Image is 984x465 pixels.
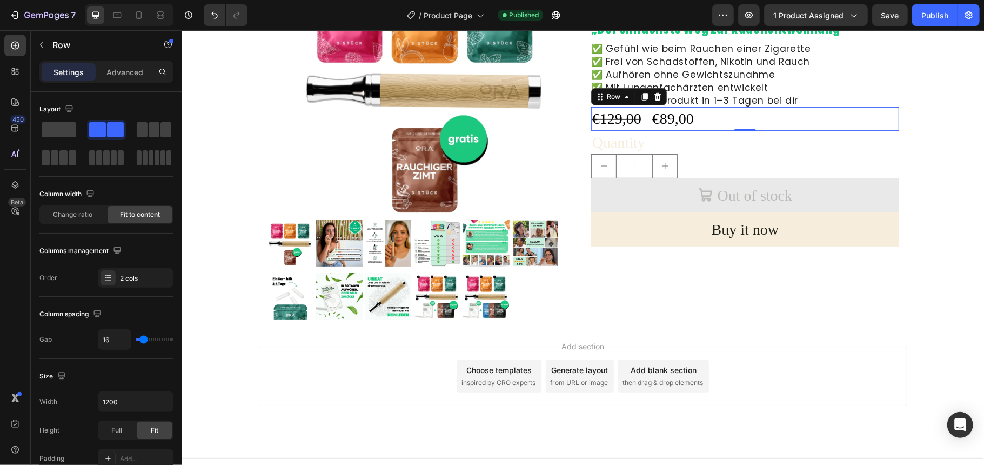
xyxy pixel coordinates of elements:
span: 🇩🇪 Deutsches Produkt in 1–3 Tagen bei dir [409,64,616,77]
span: Add section [376,310,427,322]
span: Full [111,426,122,435]
div: 2 cols [120,274,171,283]
div: Row [423,62,440,71]
div: 450 [10,115,26,124]
input: Auto [98,330,131,349]
div: Buy it now [530,189,597,210]
div: Beta [8,198,26,207]
div: Quantity [409,101,717,124]
span: Published [509,10,539,20]
div: Add... [120,454,171,464]
button: increment [471,124,495,148]
span: ✅ Gefühl wie beim Rauchen einer Zigarette [409,12,629,25]
div: Generate layout [370,334,426,346]
div: Layout [39,102,76,117]
div: Padding [39,454,64,463]
span: then drag & drop elements [440,348,521,357]
button: Publish [912,4,958,26]
p: Settings [53,67,84,78]
input: quantity [434,124,471,148]
button: decrement [410,124,434,148]
div: Gap [39,335,52,344]
div: Column width [39,187,97,202]
div: Choose templates [285,334,350,346]
span: ✅ Aufhören ohne Gewichtszunahme [409,38,593,51]
div: Publish [921,10,948,21]
span: ✅ Mit Lungenfachärzten entwickelt [409,51,586,64]
span: from URL or image [368,348,426,357]
button: Save [872,4,908,26]
input: Auto [98,392,173,411]
span: ✅ Frei von Schadstoffen, Nikotin und Rauch [409,25,628,38]
p: Row [52,38,144,51]
div: Order [39,273,57,283]
div: Column spacing [39,307,104,322]
button: Buy it now [409,182,717,216]
span: Fit to content [120,210,160,220]
div: Out of stock [535,155,610,176]
p: Advanced [106,67,143,78]
iframe: To enrich screen reader interactions, please activate Accessibility in Grammarly extension settings [182,30,984,465]
span: Product Page [424,10,472,21]
span: inspired by CRO experts [279,348,353,357]
div: Columns management [39,244,124,258]
div: Size [39,369,68,384]
button: 7 [4,4,81,26]
span: Change ratio [53,210,93,220]
div: Open Intercom Messenger [947,412,973,438]
p: 7 [71,9,76,22]
span: Fit [151,426,158,435]
div: €89,00 [469,77,513,100]
button: 1 product assigned [764,4,868,26]
span: 1 product assigned [773,10,844,21]
span: Save [881,11,899,20]
div: Add blank section [449,334,514,346]
div: €129,00 [409,77,460,100]
div: Height [39,426,59,435]
div: Width [39,397,57,407]
span: / [419,10,421,21]
div: Undo/Redo [204,4,247,26]
button: Out of stock [409,148,717,182]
